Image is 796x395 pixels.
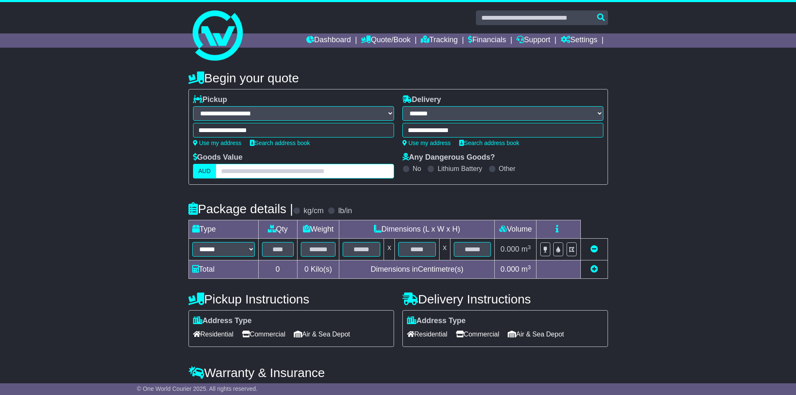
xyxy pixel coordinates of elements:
td: Volume [495,220,537,239]
a: Search address book [459,140,519,146]
label: Any Dangerous Goods? [402,153,495,162]
label: Pickup [193,95,227,104]
span: Commercial [456,328,499,341]
span: Residential [407,328,448,341]
a: Use my address [402,140,451,146]
span: 0.000 [501,245,519,253]
a: Remove this item [590,245,598,253]
td: x [384,239,395,260]
label: Lithium Battery [437,165,482,173]
a: Support [516,33,550,48]
span: m [521,265,531,273]
td: x [439,239,450,260]
sup: 3 [528,244,531,250]
label: kg/cm [303,206,323,216]
label: Address Type [407,316,466,326]
a: Use my address [193,140,242,146]
a: Quote/Book [361,33,410,48]
span: m [521,245,531,253]
h4: Package details | [188,202,293,216]
span: 0 [304,265,308,273]
a: Tracking [421,33,458,48]
td: 0 [258,260,297,279]
span: Commercial [242,328,285,341]
td: Dimensions in Centimetre(s) [339,260,495,279]
a: Dashboard [306,33,351,48]
td: Qty [258,220,297,239]
a: Financials [468,33,506,48]
h4: Begin your quote [188,71,608,85]
span: Air & Sea Depot [294,328,350,341]
span: © One World Courier 2025. All rights reserved. [137,385,258,392]
span: 0.000 [501,265,519,273]
td: Total [188,260,258,279]
sup: 3 [528,264,531,270]
a: Add new item [590,265,598,273]
h4: Pickup Instructions [188,292,394,306]
h4: Delivery Instructions [402,292,608,306]
label: Address Type [193,316,252,326]
td: Dimensions (L x W x H) [339,220,495,239]
span: Residential [193,328,234,341]
h4: Warranty & Insurance [188,366,608,380]
a: Settings [561,33,598,48]
span: Air & Sea Depot [508,328,564,341]
td: Kilo(s) [297,260,339,279]
label: Other [499,165,516,173]
td: Type [188,220,258,239]
a: Search address book [250,140,310,146]
td: Weight [297,220,339,239]
label: AUD [193,164,216,178]
label: Goods Value [193,153,243,162]
label: No [413,165,421,173]
label: Delivery [402,95,441,104]
label: lb/in [338,206,352,216]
